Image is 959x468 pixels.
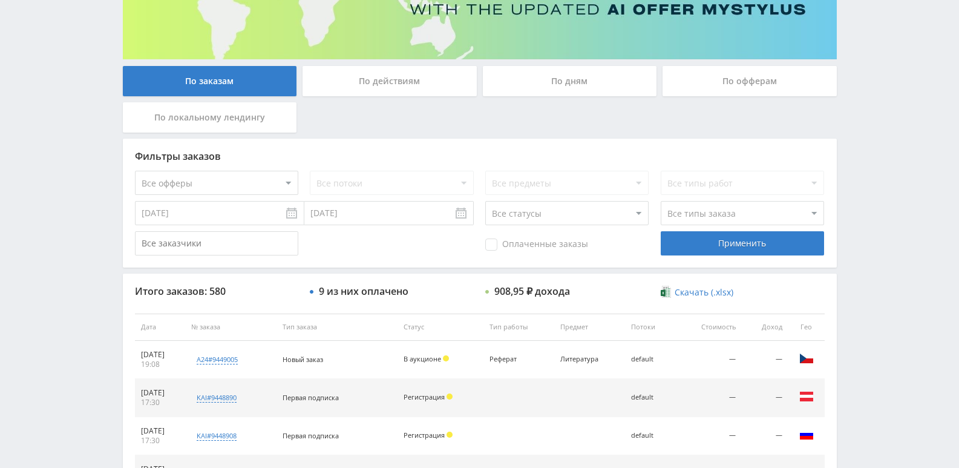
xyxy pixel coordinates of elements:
[141,388,179,398] div: [DATE]
[141,360,179,369] div: 19:08
[489,355,544,363] div: Реферат
[447,432,453,438] span: Холд
[141,426,179,436] div: [DATE]
[185,314,277,341] th: № заказа
[303,66,477,96] div: По действиям
[742,417,788,455] td: —
[404,430,445,440] span: Регистрация
[123,66,297,96] div: По заказам
[483,314,554,341] th: Тип работы
[404,354,441,363] span: В аукционе
[141,398,179,407] div: 17:30
[135,314,185,341] th: Дата
[676,314,742,341] th: Стоимость
[483,66,657,96] div: По дням
[135,231,298,255] input: Все заказчики
[676,417,742,455] td: —
[404,392,445,401] span: Регистрация
[675,288,733,297] span: Скачать (.xlsx)
[398,314,483,341] th: Статус
[676,341,742,379] td: —
[742,379,788,417] td: —
[283,393,339,402] span: Первая подписка
[631,394,670,401] div: default
[141,436,179,446] div: 17:30
[625,314,676,341] th: Потоки
[197,355,238,364] div: a24#9449005
[485,239,588,251] span: Оплаченные заказы
[197,431,237,441] div: kai#9448908
[631,432,670,440] div: default
[631,355,670,363] div: default
[283,431,339,440] span: Первая подписка
[554,314,625,341] th: Предмет
[661,286,671,298] img: xlsx
[283,355,323,364] span: Новый заказ
[560,355,615,363] div: Литература
[742,341,788,379] td: —
[135,151,825,162] div: Фильтры заказов
[742,314,788,341] th: Доход
[494,286,570,297] div: 908,95 ₽ дохода
[788,314,825,341] th: Гео
[447,394,453,400] span: Холд
[663,66,837,96] div: По офферам
[135,286,298,297] div: Итого заказов: 580
[661,286,733,298] a: Скачать (.xlsx)
[443,355,449,361] span: Холд
[661,231,824,255] div: Применить
[799,389,814,404] img: aut.png
[197,393,237,403] div: kai#9448890
[319,286,408,297] div: 9 из них оплачено
[799,351,814,366] img: cze.png
[141,350,179,360] div: [DATE]
[123,102,297,133] div: По локальному лендингу
[799,427,814,442] img: rus.png
[676,379,742,417] td: —
[277,314,398,341] th: Тип заказа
